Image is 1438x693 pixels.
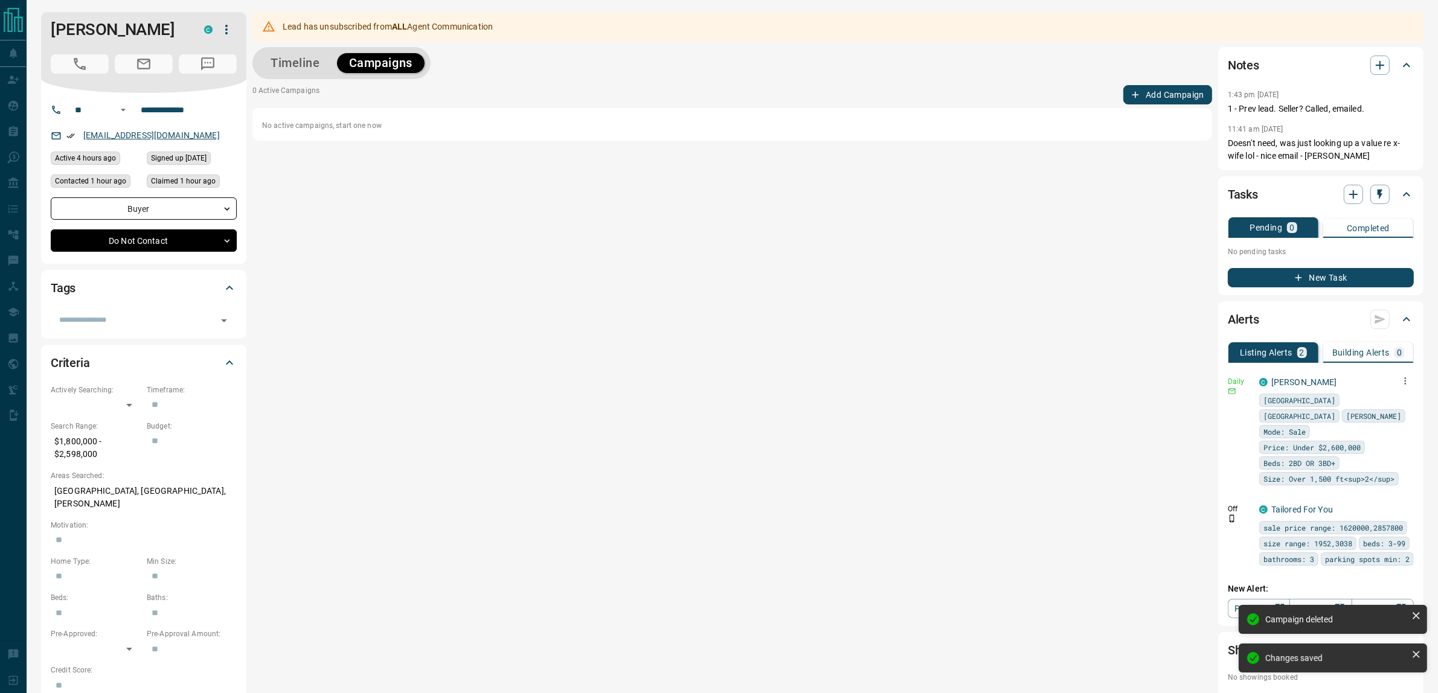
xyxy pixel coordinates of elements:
[1263,441,1361,453] span: Price: Under $2,600,000
[51,20,186,39] h1: [PERSON_NAME]
[1263,457,1335,469] span: Beds: 2BD OR 3BD+
[51,348,237,377] div: Criteria
[1228,305,1414,334] div: Alerts
[51,229,237,252] div: Do Not Contact
[258,53,332,73] button: Timeline
[216,312,233,329] button: Open
[1263,553,1314,565] span: bathrooms: 3
[147,385,237,395] p: Timeframe:
[147,592,237,603] p: Baths:
[1123,85,1212,104] button: Add Campaign
[147,152,237,168] div: Sat Jan 16 2021
[1289,599,1352,618] a: Condos
[1228,387,1236,395] svg: Email
[147,628,237,639] p: Pre-Approval Amount:
[1250,223,1282,232] p: Pending
[1265,615,1407,624] div: Campaign deleted
[1228,376,1252,387] p: Daily
[262,120,1202,131] p: No active campaigns, start one now
[116,103,130,117] button: Open
[1332,348,1390,357] p: Building Alerts
[51,273,237,302] div: Tags
[151,152,207,164] span: Signed up [DATE]
[1347,224,1390,232] p: Completed
[1228,636,1414,665] div: Showings
[1228,91,1279,99] p: 1:43 pm [DATE]
[1228,514,1236,523] svg: Push Notification Only
[1228,51,1414,80] div: Notes
[1263,394,1335,406] span: [GEOGRAPHIC_DATA]
[51,556,141,567] p: Home Type:
[392,22,407,31] strong: ALL
[115,54,173,74] span: Email
[55,175,126,187] span: Contacted 1 hour ago
[51,385,141,395] p: Actively Searching:
[337,53,425,73] button: Campaigns
[204,25,213,34] div: condos.ca
[1228,185,1258,204] h2: Tasks
[51,592,141,603] p: Beds:
[252,85,319,104] p: 0 Active Campaigns
[1259,505,1268,514] div: condos.ca
[1363,537,1405,549] span: beds: 3-99
[147,421,237,432] p: Budget:
[1259,378,1268,386] div: condos.ca
[151,175,216,187] span: Claimed 1 hour ago
[51,197,237,220] div: Buyer
[51,353,90,372] h2: Criteria
[1397,348,1402,357] p: 0
[147,556,237,567] p: Min Size:
[66,132,75,140] svg: Email Verified
[51,470,237,481] p: Areas Searched:
[179,54,237,74] span: Message
[51,665,237,675] p: Credit Score:
[1263,522,1403,534] span: sale price range: 1620000,2857800
[283,16,493,37] div: Lead has unsubscribed from Agent Communication
[51,278,75,298] h2: Tags
[1263,537,1352,549] span: size range: 1952,3038
[51,628,141,639] p: Pre-Approved:
[1228,243,1414,261] p: No pending tasks
[1228,180,1414,209] div: Tasks
[1228,137,1414,162] p: Doesn't need, was just looking up a value re x-wife lol - nice email - [PERSON_NAME]
[1265,653,1407,663] div: Changes saved
[51,174,141,191] div: Tue Aug 12 2025
[1271,377,1337,387] a: [PERSON_NAME]
[1228,310,1259,329] h2: Alerts
[1263,410,1335,422] span: [GEOGRAPHIC_DATA]
[51,152,141,168] div: Tue Aug 12 2025
[51,520,237,531] p: Motivation:
[1228,583,1414,595] p: New Alert:
[1325,553,1410,565] span: parking spots min: 2
[1228,103,1414,115] p: 1 - Prev lead. Seller? Called, emailed.
[1289,223,1294,232] p: 0
[1240,348,1292,357] p: Listing Alerts
[1271,505,1333,514] a: Tailored For You
[1228,640,1279,660] h2: Showings
[51,432,141,464] p: $1,800,000 - $2,598,000
[1228,672,1414,683] p: No showings booked
[1352,599,1414,618] a: Mr.Loft
[1346,410,1401,422] span: [PERSON_NAME]
[1300,348,1305,357] p: 2
[1228,268,1414,287] button: New Task
[1228,56,1259,75] h2: Notes
[51,421,141,432] p: Search Range:
[1228,125,1283,133] p: 11:41 am [DATE]
[51,54,109,74] span: Call
[1228,503,1252,514] p: Off
[1228,599,1290,618] a: Property
[1263,426,1306,438] span: Mode: Sale
[1263,473,1395,485] span: Size: Over 1,500 ft<sup>2</sup>
[147,174,237,191] div: Tue Aug 12 2025
[83,130,220,140] a: [EMAIL_ADDRESS][DOMAIN_NAME]
[55,152,116,164] span: Active 4 hours ago
[51,481,237,514] p: [GEOGRAPHIC_DATA], [GEOGRAPHIC_DATA], [PERSON_NAME]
